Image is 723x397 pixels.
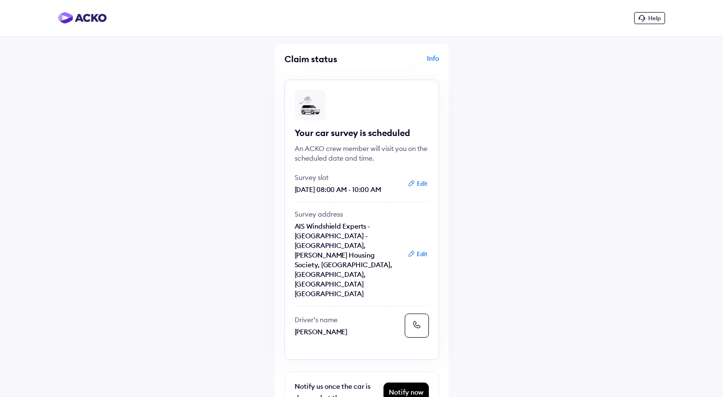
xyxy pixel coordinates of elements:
[295,127,429,139] div: Your car survey is scheduled
[648,14,661,22] span: Help
[295,327,401,337] p: [PERSON_NAME]
[405,249,430,259] button: Edit
[295,221,401,299] p: AIS Windshield Experts - [GEOGRAPHIC_DATA] - [GEOGRAPHIC_DATA], [PERSON_NAME] Housing Society, [G...
[364,54,439,72] div: Info
[405,179,430,189] button: Edit
[295,173,401,182] p: Survey slot
[295,315,401,325] p: Driver’s name
[295,209,401,219] p: Survey address
[284,54,359,65] div: Claim status
[295,185,401,194] p: [DATE] 08:00 AM - 10:00 AM
[58,12,107,24] img: horizontal-gradient.png
[295,144,429,163] div: An ACKO crew member will visit you on the scheduled date and time.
